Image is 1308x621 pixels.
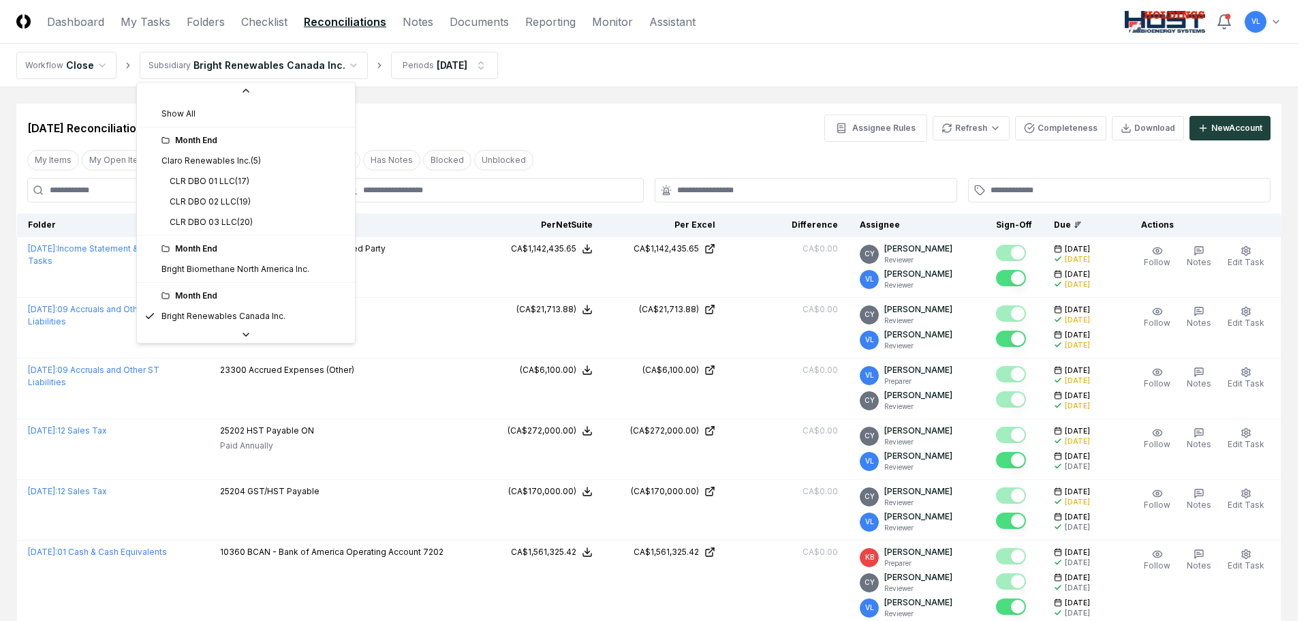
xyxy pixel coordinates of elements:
[161,243,347,255] div: Month End
[236,196,251,208] div: ( 19 )
[161,155,261,167] div: Claro Renewables Inc.
[161,196,251,208] div: CLR DBO 02 LLC
[235,175,249,187] div: ( 17 )
[161,216,253,228] div: CLR DBO 03 LLC
[237,216,253,228] div: ( 20 )
[251,155,261,167] div: ( 5 )
[161,134,347,147] div: Month End
[161,290,347,302] div: Month End
[161,175,249,187] div: CLR DBO 01 LLC
[161,108,196,120] span: Show All
[161,263,309,275] div: Bright Biomethane North America Inc.
[161,310,285,322] div: Bright Renewables Canada Inc.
